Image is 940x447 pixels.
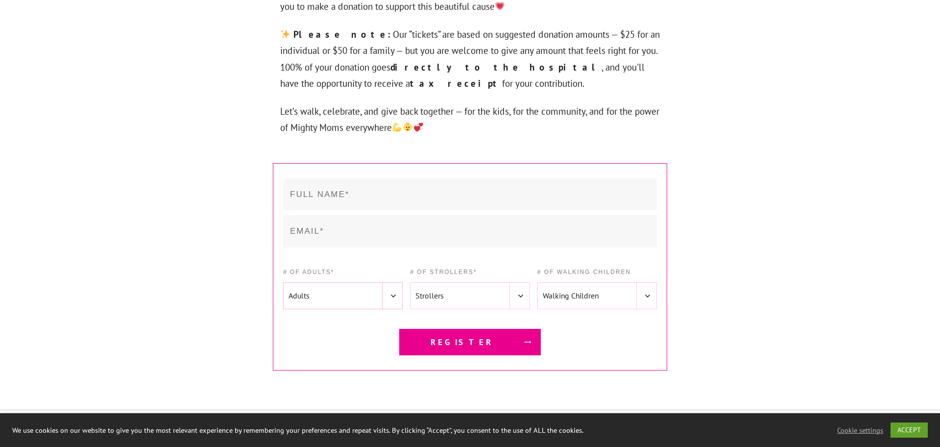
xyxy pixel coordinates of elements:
div: # of Walking Children [537,267,657,277]
p: Our “tickets” are based on suggested donation amounts — $25 for an individual or $50 for a family... [280,26,660,103]
img: 👶 [403,123,412,132]
img: ✨ [281,29,290,39]
strong: Please note: [293,28,393,40]
div: # of Adults* [283,267,403,277]
a: ACCEPT [891,422,928,438]
input: Full Name* [283,178,657,211]
strong: tax receipt [410,77,502,89]
a: Cookie settings [837,426,883,435]
strong: directly to the hospital [390,61,602,73]
img: 💗 [495,1,505,11]
input: Email* [283,215,657,248]
img: 💪 [392,123,402,132]
img: 💞 [414,123,423,132]
p: Let’s walk, celebrate, and give back together — for the kids, for the community, and for the powe... [280,103,660,148]
div: We use cookies on our website to give you the most relevant experience by remembering your prefer... [12,426,653,435]
a: Register [399,329,541,355]
div: # of Strollers* [410,267,530,277]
